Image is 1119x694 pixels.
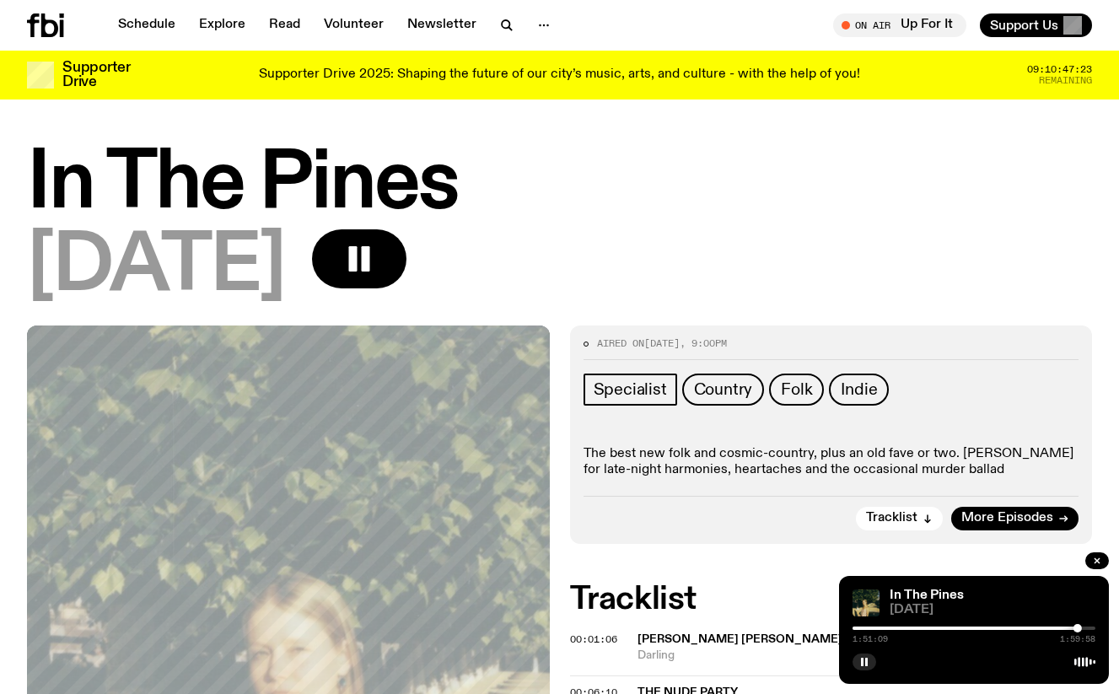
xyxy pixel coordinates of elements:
span: Specialist [594,380,667,399]
h3: Supporter Drive [62,61,130,89]
a: Schedule [108,13,186,37]
a: Newsletter [397,13,487,37]
button: 00:01:06 [570,635,617,644]
a: Country [682,374,765,406]
a: Specialist [584,374,677,406]
a: Folk [769,374,824,406]
a: In The Pines [890,589,964,602]
span: 1:59:58 [1060,635,1095,643]
span: Support Us [990,18,1058,33]
span: Darling [638,648,1093,664]
a: Volunteer [314,13,394,37]
button: Tracklist [856,507,943,530]
a: Indie [829,374,889,406]
span: 1:51:09 [853,635,888,643]
span: Country [694,380,753,399]
a: Explore [189,13,256,37]
span: 09:10:47:23 [1027,65,1092,74]
span: More Episodes [961,512,1053,525]
span: Aired on [597,336,644,350]
span: [DATE] [644,336,680,350]
h2: Tracklist [570,584,1093,615]
a: Read [259,13,310,37]
span: Folk [781,380,812,399]
span: 00:01:06 [570,632,617,646]
span: Tracklist [866,512,917,525]
p: Supporter Drive 2025: Shaping the future of our city’s music, arts, and culture - with the help o... [259,67,860,83]
h1: In The Pines [27,147,1092,223]
span: [DATE] [27,229,285,305]
button: Support Us [980,13,1092,37]
span: [DATE] [890,604,1095,616]
p: The best new folk and cosmic-country, plus an old fave or two. [PERSON_NAME] for late-night harmo... [584,446,1079,478]
span: Indie [841,380,877,399]
span: Remaining [1039,76,1092,85]
span: [PERSON_NAME] [PERSON_NAME] [PERSON_NAME] [638,633,946,645]
a: More Episodes [951,507,1079,530]
span: , 9:00pm [680,336,727,350]
button: On AirUp For It [833,13,966,37]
